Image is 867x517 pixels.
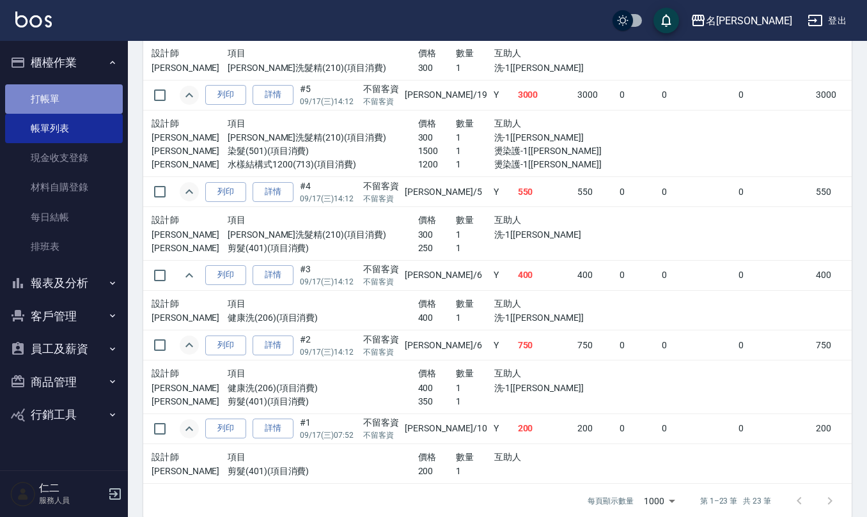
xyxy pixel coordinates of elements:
[418,368,437,378] span: 價格
[494,368,522,378] span: 互助人
[402,413,490,444] td: [PERSON_NAME] /10
[494,311,609,325] p: 洗-1[[PERSON_NAME]]
[5,84,123,114] a: 打帳單
[456,131,494,144] p: 1
[152,158,228,171] p: [PERSON_NAME]
[494,48,522,58] span: 互助人
[363,193,399,204] p: 不留客資
[418,395,457,408] p: 350
[180,419,199,438] button: expand row
[152,61,228,75] p: [PERSON_NAME]
[616,330,659,360] td: 0
[813,80,855,110] td: 3000
[253,419,293,438] a: 詳情
[297,177,360,207] td: #4
[659,330,736,360] td: 0
[228,144,418,158] p: 染髮(501)(項目消費)
[418,131,457,144] p: 300
[490,260,515,290] td: Y
[456,118,474,128] span: 數量
[456,368,474,378] span: 數量
[300,193,357,204] p: 09/17 (三) 14:12
[152,465,228,478] p: [PERSON_NAME]
[685,8,797,34] button: 名[PERSON_NAME]
[253,336,293,355] a: 詳情
[300,96,357,107] p: 09/17 (三) 14:12
[39,495,104,506] p: 服務人員
[494,144,609,158] p: 燙染護-1[[PERSON_NAME]]
[515,260,575,290] td: 400
[228,158,418,171] p: 水樣結構式1200(713)(項目消費)
[494,131,609,144] p: 洗-1[[PERSON_NAME]]
[418,311,457,325] p: 400
[228,368,246,378] span: 項目
[735,413,813,444] td: 0
[588,495,634,507] p: 每頁顯示數量
[456,144,494,158] p: 1
[813,177,855,207] td: 550
[456,158,494,171] p: 1
[418,242,457,255] p: 250
[363,82,399,96] div: 不留客資
[456,311,494,325] p: 1
[152,144,228,158] p: [PERSON_NAME]
[15,12,52,27] img: Logo
[574,177,616,207] td: 550
[180,182,199,201] button: expand row
[205,336,246,355] button: 列印
[659,80,736,110] td: 0
[418,118,437,128] span: 價格
[515,330,575,360] td: 750
[418,465,457,478] p: 200
[494,452,522,462] span: 互助人
[205,265,246,285] button: 列印
[402,80,490,110] td: [PERSON_NAME] /19
[574,413,616,444] td: 200
[5,46,123,79] button: 櫃檯作業
[205,85,246,105] button: 列印
[456,61,494,75] p: 1
[228,242,418,255] p: 剪髮(401)(項目消費)
[616,413,659,444] td: 0
[574,330,616,360] td: 750
[363,180,399,193] div: 不留客資
[659,413,736,444] td: 0
[802,9,852,33] button: 登出
[659,177,736,207] td: 0
[228,48,246,58] span: 項目
[456,48,474,58] span: 數量
[5,366,123,399] button: 商品管理
[706,13,792,29] div: 名[PERSON_NAME]
[456,298,474,309] span: 數量
[653,8,679,33] button: save
[300,346,357,358] p: 09/17 (三) 14:12
[813,330,855,360] td: 750
[253,85,293,105] a: 詳情
[228,228,418,242] p: [PERSON_NAME]洗髮精(210)(項目消費)
[363,263,399,276] div: 不留客資
[300,429,357,441] p: 09/17 (三) 07:52
[515,177,575,207] td: 550
[5,332,123,366] button: 員工及薪資
[735,177,813,207] td: 0
[494,118,522,128] span: 互助人
[10,481,36,507] img: Person
[152,395,228,408] p: [PERSON_NAME]
[616,260,659,290] td: 0
[490,177,515,207] td: Y
[253,182,293,202] a: 詳情
[418,158,457,171] p: 1200
[228,61,418,75] p: [PERSON_NAME]洗髮精(210)(項目消費)
[456,395,494,408] p: 1
[152,311,228,325] p: [PERSON_NAME]
[228,382,418,395] p: 健康洗(206)(項目消費)
[574,260,616,290] td: 400
[5,143,123,173] a: 現金收支登錄
[490,413,515,444] td: Y
[5,232,123,261] a: 排班表
[228,298,246,309] span: 項目
[456,382,494,395] p: 1
[659,260,736,290] td: 0
[494,298,522,309] span: 互助人
[5,173,123,202] a: 材料自購登錄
